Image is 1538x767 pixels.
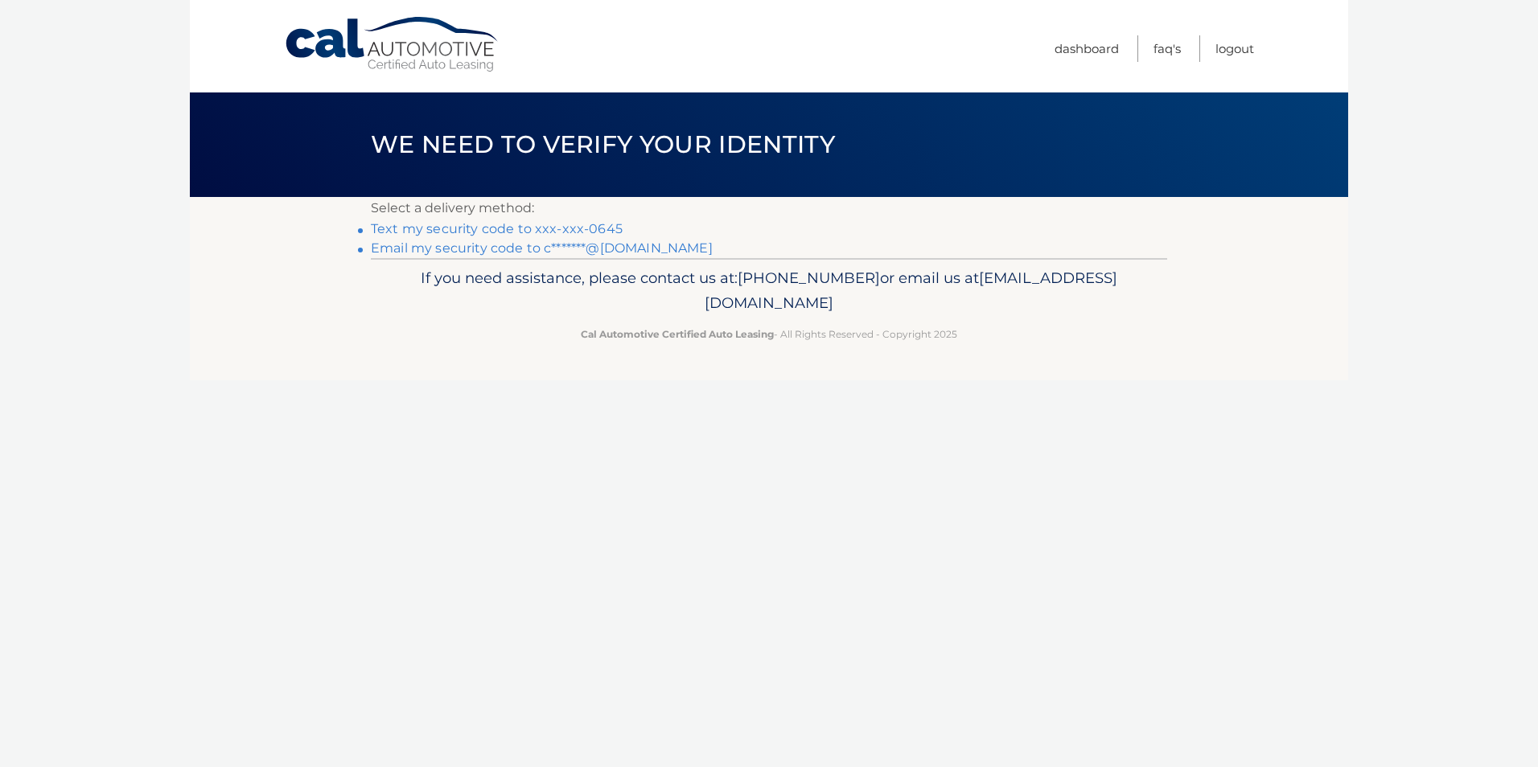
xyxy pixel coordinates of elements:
[371,129,835,159] span: We need to verify your identity
[284,16,501,73] a: Cal Automotive
[371,221,623,236] a: Text my security code to xxx-xxx-0645
[1153,35,1181,62] a: FAQ's
[371,197,1167,219] p: Select a delivery method:
[381,265,1157,317] p: If you need assistance, please contact us at: or email us at
[371,240,713,256] a: Email my security code to c*******@[DOMAIN_NAME]
[581,328,774,340] strong: Cal Automotive Certified Auto Leasing
[1055,35,1119,62] a: Dashboard
[738,269,880,287] span: [PHONE_NUMBER]
[1215,35,1254,62] a: Logout
[381,326,1157,342] p: - All Rights Reserved - Copyright 2025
